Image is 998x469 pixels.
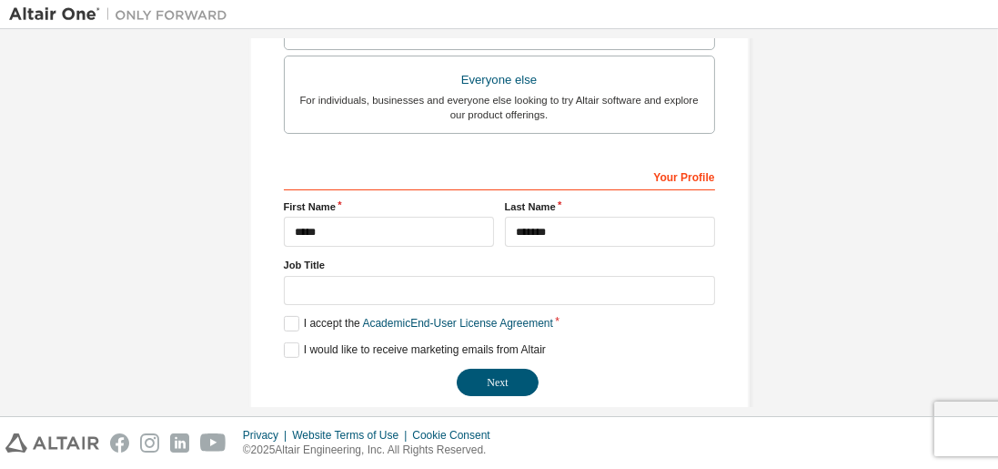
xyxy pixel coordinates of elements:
div: Everyone else [296,67,703,93]
div: Privacy [243,428,292,443]
label: First Name [284,199,494,214]
img: youtube.svg [200,433,227,453]
div: Website Terms of Use [292,428,412,443]
img: facebook.svg [110,433,129,453]
img: instagram.svg [140,433,159,453]
p: © 2025 Altair Engineering, Inc. All Rights Reserved. [243,443,501,458]
img: Altair One [9,5,237,24]
label: I accept the [284,316,553,331]
label: I would like to receive marketing emails from Altair [284,342,546,358]
div: For individuals, businesses and everyone else looking to try Altair software and explore our prod... [296,93,703,122]
div: Your Profile [284,161,715,190]
button: Next [457,369,539,396]
label: Job Title [284,258,715,272]
img: altair_logo.svg [5,433,99,453]
a: Academic End-User License Agreement [363,317,553,330]
img: linkedin.svg [170,433,189,453]
div: Cookie Consent [412,428,500,443]
label: Last Name [505,199,715,214]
